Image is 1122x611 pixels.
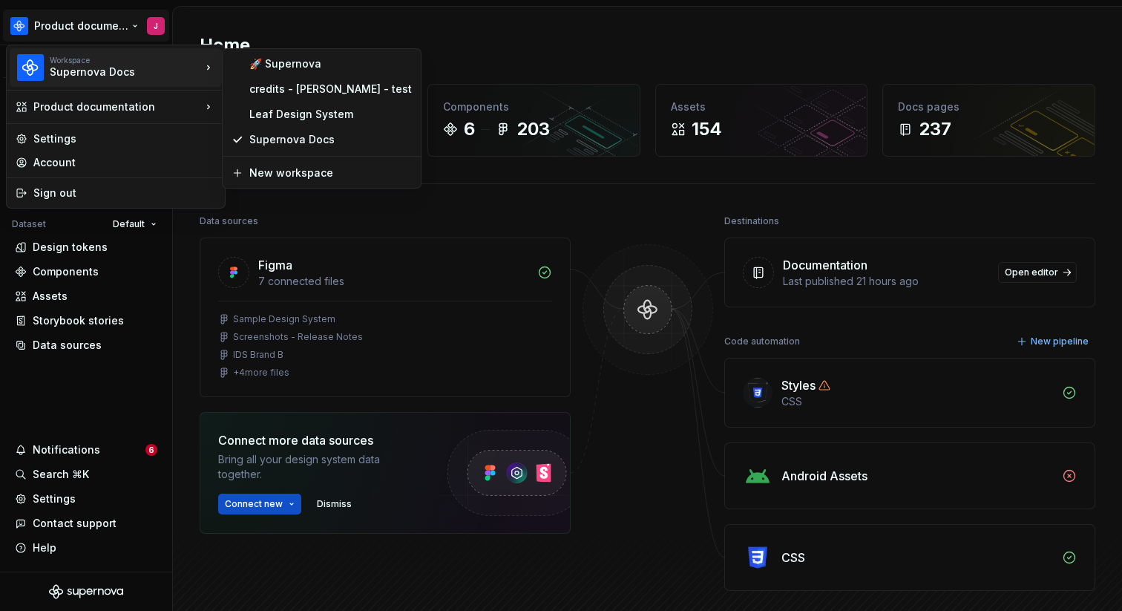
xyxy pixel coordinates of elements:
[50,56,201,65] div: Workspace
[249,56,412,71] div: 🚀 Supernova
[249,132,412,147] div: Supernova Docs
[249,166,412,180] div: New workspace
[33,99,201,114] div: Product documentation
[33,131,216,146] div: Settings
[50,65,176,79] div: Supernova Docs
[33,186,216,200] div: Sign out
[17,54,44,81] img: 87691e09-aac2-46b6-b153-b9fe4eb63333.png
[249,82,412,97] div: credits - [PERSON_NAME] - test
[33,155,216,170] div: Account
[249,107,412,122] div: Leaf Design System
